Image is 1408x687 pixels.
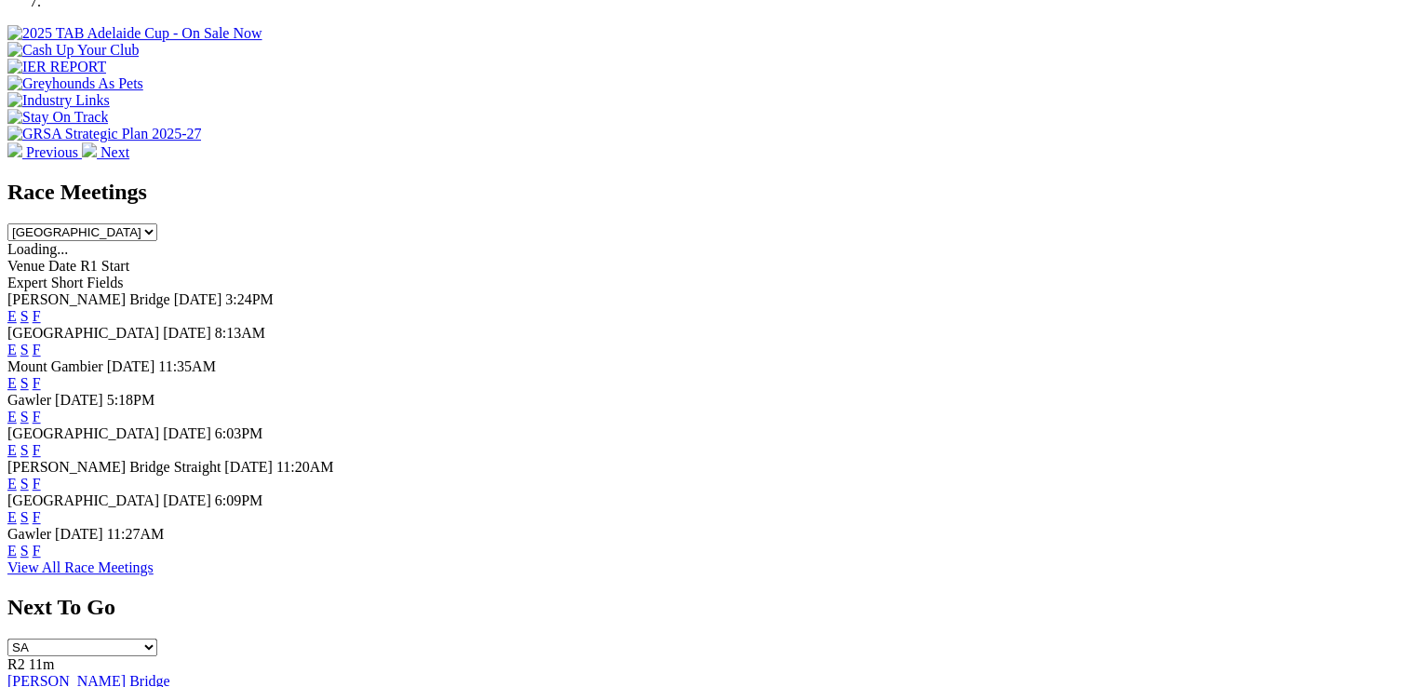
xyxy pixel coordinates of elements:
[163,492,211,508] span: [DATE]
[33,308,41,324] a: F
[7,144,82,160] a: Previous
[163,325,211,341] span: [DATE]
[215,492,263,508] span: 6:09PM
[7,656,25,672] span: R2
[55,526,103,542] span: [DATE]
[7,291,170,307] span: [PERSON_NAME] Bridge
[107,526,165,542] span: 11:27AM
[7,342,17,357] a: E
[33,543,41,559] a: F
[7,59,106,75] img: IER REPORT
[7,509,17,525] a: E
[20,476,29,492] a: S
[7,459,221,475] span: [PERSON_NAME] Bridge Straight
[20,442,29,458] a: S
[7,92,110,109] img: Industry Links
[7,543,17,559] a: E
[20,342,29,357] a: S
[20,509,29,525] a: S
[33,342,41,357] a: F
[7,275,47,290] span: Expert
[7,42,139,59] img: Cash Up Your Club
[7,425,159,441] span: [GEOGRAPHIC_DATA]
[33,476,41,492] a: F
[7,25,262,42] img: 2025 TAB Adelaide Cup - On Sale Now
[7,559,154,575] a: View All Race Meetings
[163,425,211,441] span: [DATE]
[80,258,129,274] span: R1 Start
[7,75,143,92] img: Greyhounds As Pets
[20,409,29,424] a: S
[7,109,108,126] img: Stay On Track
[7,375,17,391] a: E
[225,291,274,307] span: 3:24PM
[158,358,216,374] span: 11:35AM
[174,291,222,307] span: [DATE]
[33,442,41,458] a: F
[20,543,29,559] a: S
[7,126,201,142] img: GRSA Strategic Plan 2025-27
[20,308,29,324] a: S
[26,144,78,160] span: Previous
[7,392,51,408] span: Gawler
[276,459,334,475] span: 11:20AM
[107,392,155,408] span: 5:18PM
[7,142,22,157] img: chevron-left-pager-white.svg
[7,241,68,257] span: Loading...
[7,409,17,424] a: E
[101,144,129,160] span: Next
[7,358,103,374] span: Mount Gambier
[7,595,1401,620] h2: Next To Go
[7,526,51,542] span: Gawler
[224,459,273,475] span: [DATE]
[20,375,29,391] a: S
[48,258,76,274] span: Date
[7,180,1401,205] h2: Race Meetings
[87,275,123,290] span: Fields
[7,308,17,324] a: E
[33,409,41,424] a: F
[215,425,263,441] span: 6:03PM
[55,392,103,408] span: [DATE]
[7,325,159,341] span: [GEOGRAPHIC_DATA]
[33,375,41,391] a: F
[7,442,17,458] a: E
[51,275,84,290] span: Short
[33,509,41,525] a: F
[29,656,55,672] span: 11m
[7,476,17,492] a: E
[7,492,159,508] span: [GEOGRAPHIC_DATA]
[82,144,129,160] a: Next
[215,325,265,341] span: 8:13AM
[107,358,155,374] span: [DATE]
[82,142,97,157] img: chevron-right-pager-white.svg
[7,258,45,274] span: Venue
